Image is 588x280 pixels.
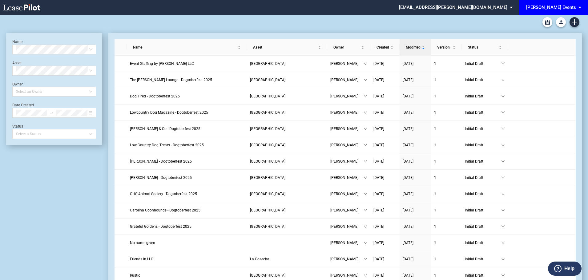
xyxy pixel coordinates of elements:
span: [PERSON_NAME] [330,93,364,99]
span: down [501,94,505,98]
a: [GEOGRAPHIC_DATA] [250,126,324,132]
span: Initial Draft [465,109,501,116]
span: [DATE] [403,273,413,278]
span: 1 [434,273,436,278]
a: [DATE] [373,61,397,67]
a: [GEOGRAPHIC_DATA] [250,77,324,83]
span: Freshfields Village [250,94,285,98]
label: Help [564,265,574,273]
a: [DATE] [403,207,428,213]
a: [DATE] [403,61,428,67]
span: Friends In LLC [130,257,153,261]
a: [PERSON_NAME] - Dogtoberfest 2025 [130,158,244,164]
span: Initial Draft [465,142,501,148]
span: down [364,208,367,212]
a: [DATE] [403,272,428,278]
span: [DATE] [403,94,413,98]
span: down [501,241,505,245]
a: [GEOGRAPHIC_DATA] [250,93,324,99]
a: [GEOGRAPHIC_DATA] [250,61,324,67]
span: [DATE] [403,257,413,261]
a: 1 [434,207,459,213]
span: 1 [434,94,436,98]
span: Rustic [130,273,140,278]
span: [DATE] [403,175,413,180]
span: Freshfields Village [250,175,285,180]
span: [DATE] [373,208,384,212]
span: [DATE] [373,192,384,196]
a: 1 [434,77,459,83]
span: CHS Animal Society - Dogtoberfest 2025 [130,192,197,196]
span: Uptown Park [250,273,285,278]
span: [DATE] [373,78,384,82]
span: down [364,176,367,179]
span: [DATE] [403,192,413,196]
span: down [501,143,505,147]
span: down [501,274,505,277]
a: [DATE] [403,142,428,148]
a: [GEOGRAPHIC_DATA] [250,109,324,116]
a: [DATE] [403,126,428,132]
span: down [501,192,505,196]
span: down [501,225,505,228]
span: down [501,257,505,261]
div: [PERSON_NAME] Events [526,5,576,10]
a: No name given [130,240,244,246]
span: down [364,241,367,245]
a: 1 [434,61,459,67]
span: Name [133,44,236,50]
a: [DATE] [373,77,397,83]
a: [DATE] [373,223,397,230]
span: [PERSON_NAME] [330,191,364,197]
a: Dog Tired - Dogtoberfest 2025 [130,93,244,99]
span: [DATE] [373,110,384,115]
span: [DATE] [373,127,384,131]
span: [PERSON_NAME] [330,126,364,132]
span: Created [377,44,389,50]
span: 1 [434,61,436,66]
a: [DATE] [373,175,397,181]
span: [DATE] [373,224,384,229]
a: 1 [434,240,459,246]
span: 1 [434,110,436,115]
span: [PERSON_NAME] [330,240,364,246]
a: [DATE] [403,158,428,164]
span: Modified [406,44,421,50]
span: [PERSON_NAME] [330,61,364,67]
span: [DATE] [403,159,413,164]
span: Initial Draft [465,240,501,246]
label: Status [12,124,23,128]
a: [DATE] [403,256,428,262]
a: 1 [434,191,459,197]
span: Event Staffing by Josie LLC [130,61,194,66]
span: 1 [434,241,436,245]
th: Asset [247,39,327,56]
span: swap-right [50,111,54,115]
span: [PERSON_NAME] [330,223,364,230]
span: down [364,111,367,114]
a: [DATE] [373,93,397,99]
span: 1 [434,143,436,147]
span: [DATE] [403,241,413,245]
a: [GEOGRAPHIC_DATA] [250,142,324,148]
span: Freshfields Village [250,208,285,212]
label: Date Created [12,103,34,107]
a: Download Blank Form [556,17,566,27]
span: Initial Draft [465,77,501,83]
a: [GEOGRAPHIC_DATA] [250,158,324,164]
span: down [364,78,367,82]
span: Michele Levani - Dogtoberfest 2025 [130,159,192,164]
span: [DATE] [373,241,384,245]
a: [DATE] [373,109,397,116]
a: [DATE] [373,256,397,262]
span: [DATE] [373,273,384,278]
span: [PERSON_NAME] [330,272,364,278]
a: 1 [434,158,459,164]
span: down [364,192,367,196]
span: down [501,176,505,179]
a: 1 [434,142,459,148]
span: down [501,111,505,114]
a: [PERSON_NAME] & Co - Dogtoberfest 2025 [130,126,244,132]
span: Initial Draft [465,158,501,164]
span: [PERSON_NAME] [330,256,364,262]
